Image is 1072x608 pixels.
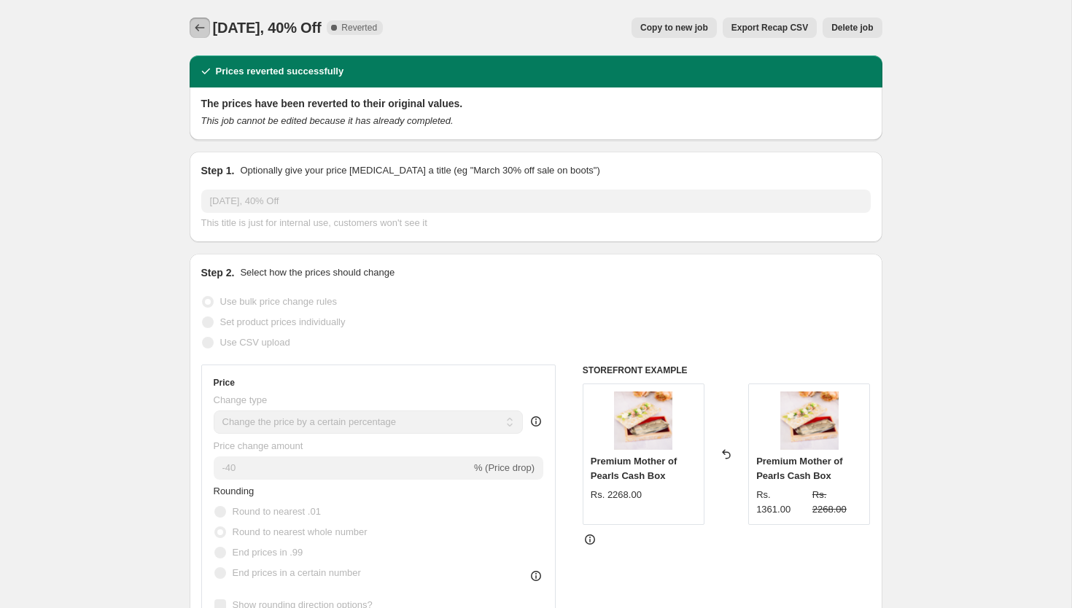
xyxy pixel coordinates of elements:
span: End prices in a certain number [233,567,361,578]
strike: Rs. 2268.00 [812,488,863,517]
img: PremiumMotherofPearlsCashBox_80x.png [780,391,839,450]
span: Set product prices individually [220,316,346,327]
span: Premium Mother of Pearls Cash Box [756,456,842,481]
span: Copy to new job [640,22,708,34]
span: % (Price drop) [474,462,535,473]
span: Price change amount [214,440,303,451]
div: help [529,414,543,429]
h3: Price [214,377,235,389]
span: Delete job [831,22,873,34]
p: Optionally give your price [MEDICAL_DATA] a title (eg "March 30% off sale on boots") [240,163,599,178]
span: This title is just for internal use, customers won't see it [201,217,427,228]
span: Round to nearest .01 [233,506,321,517]
span: Reverted [341,22,377,34]
span: Rounding [214,486,255,496]
button: Delete job [823,17,882,38]
h2: The prices have been reverted to their original values. [201,96,871,111]
span: Premium Mother of Pearls Cash Box [591,456,677,481]
span: [DATE], 40% Off [213,20,322,36]
div: Rs. 2268.00 [591,488,642,502]
img: PremiumMotherofPearlsCashBox_80x.png [614,391,672,450]
i: This job cannot be edited because it has already completed. [201,115,454,126]
h2: Prices reverted successfully [216,64,344,79]
span: End prices in .99 [233,547,303,558]
h2: Step 2. [201,265,235,280]
span: Use CSV upload [220,337,290,348]
button: Price change jobs [190,17,210,38]
button: Copy to new job [632,17,717,38]
button: Export Recap CSV [723,17,817,38]
div: Rs. 1361.00 [756,488,807,517]
span: Round to nearest whole number [233,526,368,537]
input: 30% off holiday sale [201,190,871,213]
input: -15 [214,456,471,480]
p: Select how the prices should change [240,265,395,280]
h2: Step 1. [201,163,235,178]
span: Export Recap CSV [731,22,808,34]
h6: STOREFRONT EXAMPLE [583,365,871,376]
span: Use bulk price change rules [220,296,337,307]
span: Change type [214,394,268,405]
